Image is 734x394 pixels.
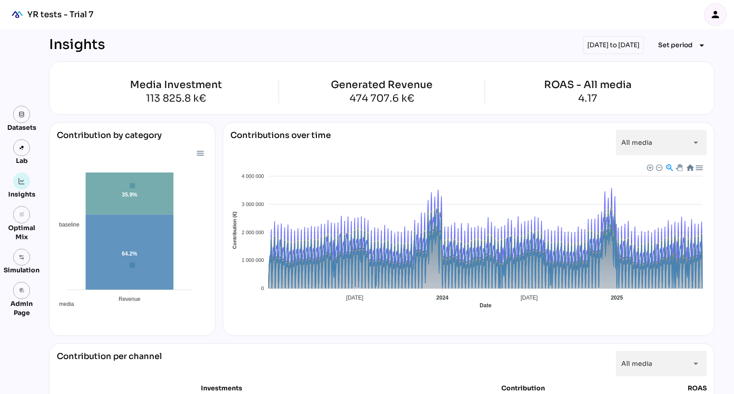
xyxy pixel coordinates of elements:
[4,223,40,241] div: Optimal Mix
[695,163,703,171] div: Menu
[710,9,721,20] i: person
[7,5,27,25] div: mediaROI
[19,145,25,151] img: lab.svg
[196,149,204,157] div: Menu
[646,164,653,170] div: Zoom In
[52,222,80,228] span: baseline
[242,202,264,207] tspan: 3 000 000
[19,212,25,218] i: grain
[583,36,644,54] div: [DATE] to [DATE]
[57,384,386,393] div: Investments
[346,295,364,301] tspan: [DATE]
[73,94,278,103] div: 113 825.8 k€
[436,295,449,301] tspan: 2024
[520,295,538,301] tspan: [DATE]
[676,164,681,170] div: Panning
[4,299,40,317] div: Admin Page
[686,163,694,171] div: Reset Zoom
[690,358,701,369] i: arrow_drop_down
[655,164,662,170] div: Zoom Out
[7,123,36,132] div: Datasets
[651,37,714,54] button: Expand "Set period"
[261,286,264,291] tspan: 0
[49,36,105,54] div: Insights
[73,80,278,90] div: Media Investment
[665,163,673,171] div: Selection Zoom
[621,138,652,147] span: All media
[658,39,693,50] span: Set period
[52,301,74,307] span: media
[19,111,25,118] img: data.svg
[19,178,25,184] img: graph.svg
[19,254,25,261] img: settings.svg
[696,40,707,51] i: arrow_drop_down
[544,94,632,103] div: 4.17
[331,94,433,103] div: 474 707.6 k€
[242,173,264,179] tspan: 4 000 000
[611,295,623,301] tspan: 2025
[242,230,264,235] tspan: 2 000 000
[230,130,331,155] div: Contributions over time
[544,80,632,90] div: ROAS - All media
[57,130,208,148] div: Contribution by category
[242,257,264,263] tspan: 1 000 000
[413,384,633,393] div: Contribution
[12,156,32,165] div: Lab
[331,80,433,90] div: Generated Revenue
[621,360,652,368] span: All media
[19,287,25,294] i: admin_panel_settings
[57,351,162,376] div: Contribution per channel
[690,137,701,148] i: arrow_drop_down
[479,302,491,309] text: Date
[4,266,40,275] div: Simulation
[232,212,237,249] text: Contribution (€)
[8,190,35,199] div: Insights
[688,384,707,393] div: ROAS
[27,9,94,20] div: YR tests - Trial 7
[119,296,140,302] tspan: Revenue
